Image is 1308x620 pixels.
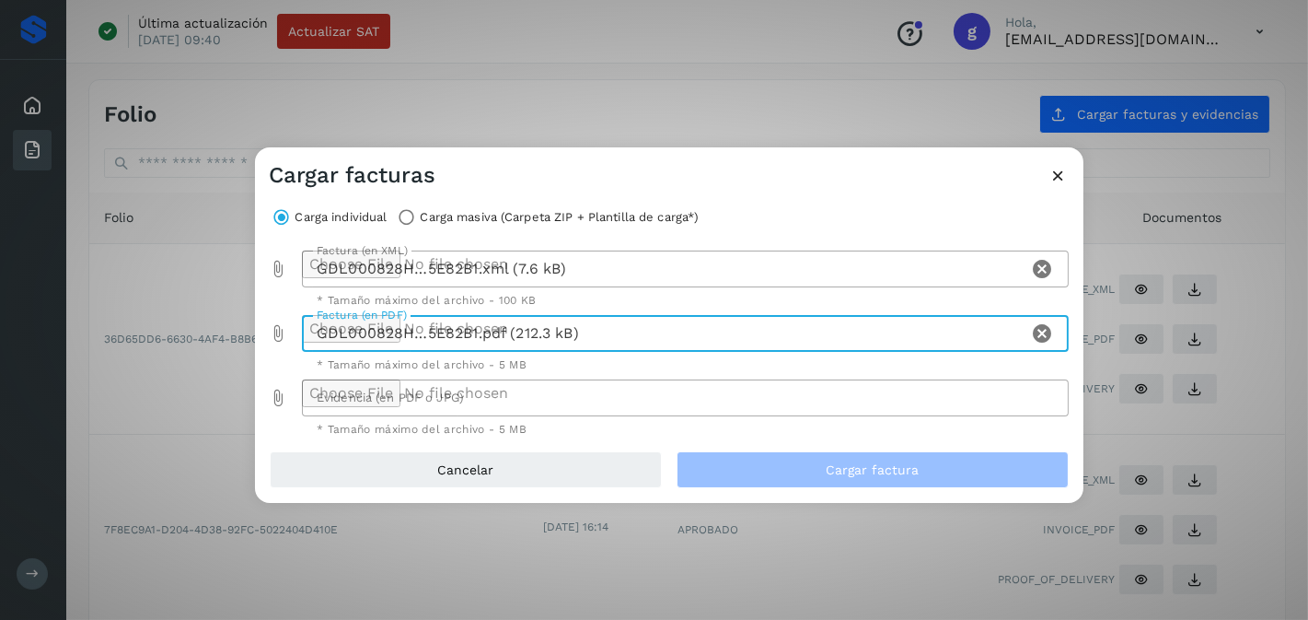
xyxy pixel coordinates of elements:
[437,463,493,476] span: Cancelar
[317,424,1054,435] div: * Tamaño máximo del archivo - 5 MB
[295,205,388,230] label: Carga individual
[302,251,1028,287] div: GDL000828H…5E82B1.xml (7.6 kB)
[270,324,288,343] i: Factura (en PDF) prepended action
[1032,258,1054,280] i: Clear Factura (en XML)
[302,315,1028,352] div: GDL000828H…5E82B1.pdf (212.3 kB)
[270,162,436,189] h3: Cargar facturas
[677,451,1069,488] button: Cargar factura
[826,463,919,476] span: Cargar factura
[317,359,1054,370] div: * Tamaño máximo del archivo - 5 MB
[420,205,699,230] label: Carga masiva (Carpeta ZIP + Plantilla de carga*)
[270,389,288,407] i: Evidencia (en PDF o JPG) prepended action
[270,451,662,488] button: Cancelar
[1032,322,1054,345] i: Clear Factura (en PDF)
[317,295,1054,306] div: * Tamaño máximo del archivo - 100 KB
[270,260,288,278] i: Factura (en XML) prepended action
